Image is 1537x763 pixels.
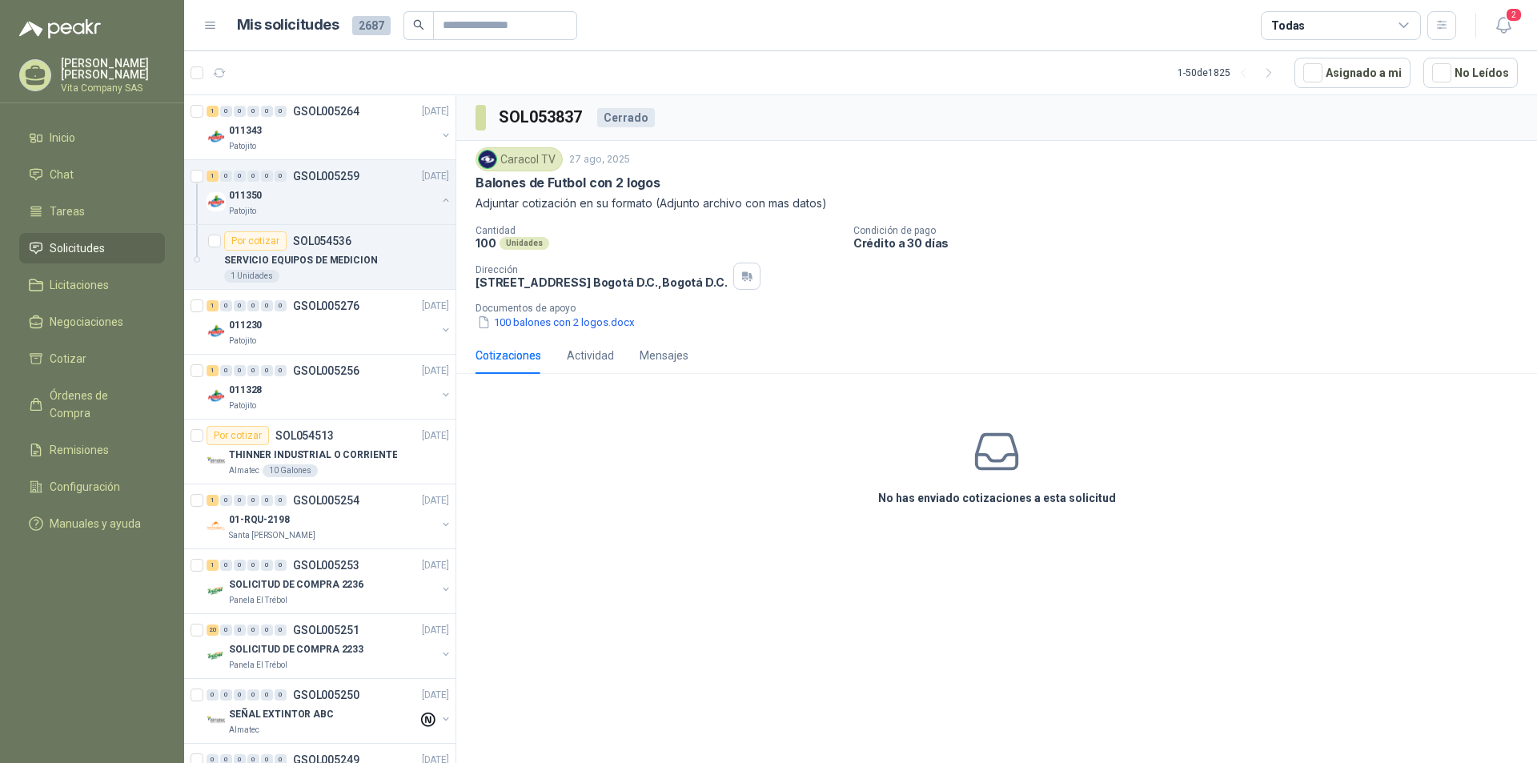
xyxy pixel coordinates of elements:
div: 0 [275,689,287,701]
div: 0 [275,495,287,506]
span: Tareas [50,203,85,220]
div: 0 [261,689,273,701]
div: 0 [261,365,273,376]
div: 1 - 50 de 1825 [1178,60,1282,86]
span: Chat [50,166,74,183]
p: [DATE] [422,493,449,508]
img: Company Logo [207,646,226,665]
div: 0 [220,106,232,117]
p: Almatec [229,724,259,737]
p: SERVICIO EQUIPOS DE MEDICION [224,253,378,268]
span: Manuales y ayuda [50,515,141,532]
span: Solicitudes [50,239,105,257]
p: GSOL005253 [293,560,359,571]
p: Patojito [229,335,256,347]
div: 0 [220,300,232,311]
div: 0 [220,560,232,571]
a: 1 0 0 0 0 0 GSOL005276[DATE] Company Logo011230Patojito [207,296,452,347]
p: Adjuntar cotización en su formato (Adjunto archivo con mas datos) [476,195,1518,212]
p: [DATE] [422,169,449,184]
span: Cotizar [50,350,86,367]
div: 0 [220,365,232,376]
img: Company Logo [207,581,226,600]
div: 1 [207,560,219,571]
p: SOLICITUD DE COMPRA 2236 [229,577,363,592]
a: Negociaciones [19,307,165,337]
a: Remisiones [19,435,165,465]
div: 0 [207,689,219,701]
div: 0 [261,560,273,571]
p: [DATE] [422,363,449,379]
div: 0 [220,171,232,182]
p: 01-RQU-2198 [229,512,290,528]
div: 0 [234,624,246,636]
div: 0 [275,365,287,376]
span: 2687 [352,16,391,35]
p: GSOL005250 [293,689,359,701]
div: 1 [207,106,219,117]
a: Chat [19,159,165,190]
div: Por cotizar [224,231,287,251]
div: 0 [261,106,273,117]
p: SOL054513 [275,430,334,441]
div: Por cotizar [207,426,269,445]
div: Cotizaciones [476,347,541,364]
p: Condición de pago [853,225,1531,236]
div: 0 [234,171,246,182]
p: [DATE] [422,558,449,573]
div: 1 [207,365,219,376]
div: 10 Galones [263,464,318,477]
button: 2 [1489,11,1518,40]
div: 0 [220,689,232,701]
h3: No has enviado cotizaciones a esta solicitud [878,489,1116,507]
p: Patojito [229,205,256,218]
div: 0 [275,560,287,571]
a: Por cotizarSOL054536SERVICIO EQUIPOS DE MEDICION1 Unidades [184,225,455,290]
p: [DATE] [422,299,449,314]
p: Vita Company SAS [61,83,165,93]
div: 1 [207,171,219,182]
p: SOL054536 [293,235,351,247]
a: Manuales y ayuda [19,508,165,539]
p: GSOL005259 [293,171,359,182]
p: GSOL005254 [293,495,359,506]
a: 1 0 0 0 0 0 GSOL005259[DATE] Company Logo011350Patojito [207,167,452,218]
div: 0 [275,624,287,636]
div: 0 [220,624,232,636]
div: 0 [275,171,287,182]
div: 0 [247,106,259,117]
div: 0 [247,560,259,571]
a: Cotizar [19,343,165,374]
span: 2 [1505,7,1523,22]
p: GSOL005276 [293,300,359,311]
a: 1 0 0 0 0 0 GSOL005254[DATE] Company Logo01-RQU-2198Santa [PERSON_NAME] [207,491,452,542]
div: 0 [247,624,259,636]
p: SOLICITUD DE COMPRA 2233 [229,642,363,657]
a: 1 0 0 0 0 0 GSOL005253[DATE] Company LogoSOLICITUD DE COMPRA 2236Panela El Trébol [207,556,452,607]
div: 0 [247,495,259,506]
div: 20 [207,624,219,636]
p: SEÑAL EXTINTOR ABC [229,707,334,722]
div: Actividad [567,347,614,364]
img: Logo peakr [19,19,101,38]
img: Company Logo [207,192,226,211]
p: Panela El Trébol [229,594,287,607]
p: 100 [476,236,496,250]
p: GSOL005251 [293,624,359,636]
img: Company Logo [207,322,226,341]
img: Company Logo [479,151,496,168]
img: Company Logo [207,516,226,536]
div: Mensajes [640,347,688,364]
div: 0 [261,300,273,311]
p: 011343 [229,123,262,139]
p: Patojito [229,400,256,412]
div: 0 [220,495,232,506]
div: Unidades [500,237,549,250]
div: 0 [234,300,246,311]
h3: SOL053837 [499,105,584,130]
p: THINNER INDUSTRIAL O CORRIENTE [229,448,397,463]
span: Licitaciones [50,276,109,294]
div: 0 [247,689,259,701]
div: 0 [247,171,259,182]
div: 0 [247,365,259,376]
